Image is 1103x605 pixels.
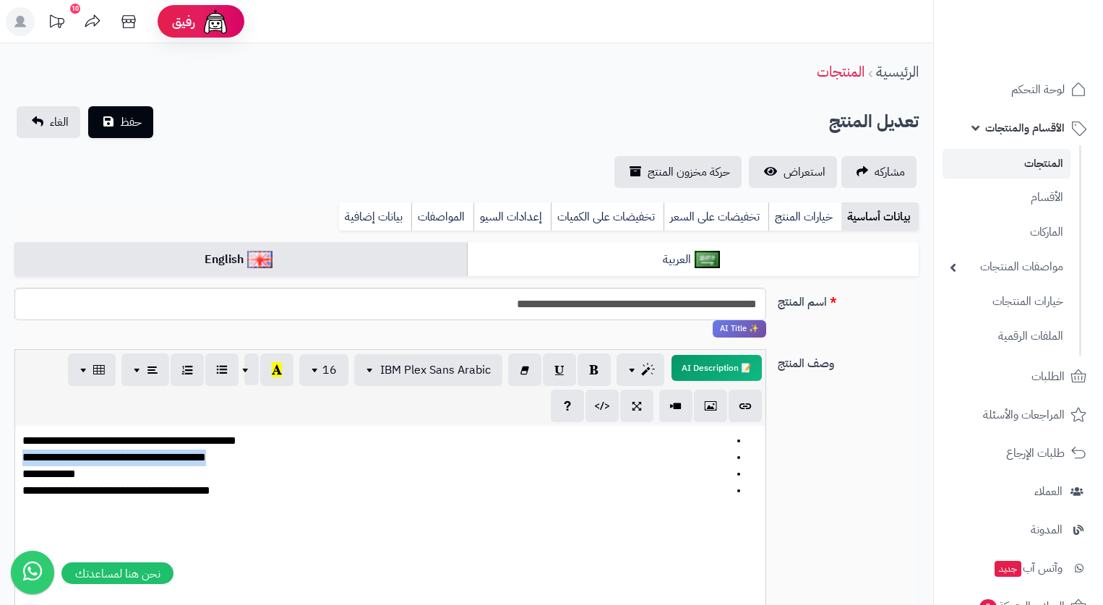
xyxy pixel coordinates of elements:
[322,361,337,379] span: 16
[14,242,467,278] a: English
[247,251,272,268] img: English
[70,4,80,14] div: 10
[339,202,411,231] a: بيانات إضافية
[299,354,348,386] button: 16
[467,242,919,278] a: العربية
[784,163,825,181] span: استعراض
[943,398,1094,432] a: المراجعات والأسئلة
[671,355,762,381] button: 📝 AI Description
[841,156,917,188] a: مشاركه
[664,202,768,231] a: تخفيضات على السعر
[201,7,230,36] img: ai-face.png
[749,156,837,188] a: استعراض
[354,354,502,386] button: IBM Plex Sans Arabic
[943,72,1094,107] a: لوحة التحكم
[1006,443,1065,463] span: طلبات الإرجاع
[551,202,664,231] a: تخفيضات على الكميات
[1011,80,1065,100] span: لوحة التحكم
[876,61,919,82] a: الرئيسية
[829,107,919,137] h2: تعديل المنتج
[1034,481,1063,502] span: العملاء
[38,7,74,40] a: تحديثات المنصة
[943,359,1094,394] a: الطلبات
[17,106,80,138] a: الغاء
[943,436,1094,471] a: طلبات الإرجاع
[993,558,1063,578] span: وآتس آب
[943,321,1070,352] a: الملفات الرقمية
[695,251,720,268] img: العربية
[772,288,924,311] label: اسم المنتج
[50,113,69,131] span: الغاء
[648,163,730,181] span: حركة مخزون المنتج
[943,551,1094,585] a: وآتس آبجديد
[943,512,1094,547] a: المدونة
[943,182,1070,213] a: الأقسام
[995,561,1021,577] span: جديد
[473,202,551,231] a: إعدادات السيو
[983,405,1065,425] span: المراجعات والأسئلة
[943,149,1070,179] a: المنتجات
[411,202,473,231] a: المواصفات
[817,61,864,82] a: المنتجات
[713,320,766,338] span: انقر لاستخدام رفيقك الذكي
[380,361,491,379] span: IBM Plex Sans Arabic
[1031,520,1063,540] span: المدونة
[88,106,153,138] button: حفظ
[172,13,195,30] span: رفيق
[875,163,905,181] span: مشاركه
[1031,366,1065,387] span: الطلبات
[943,286,1070,317] a: خيارات المنتجات
[120,113,142,131] span: حفظ
[841,202,919,231] a: بيانات أساسية
[1005,39,1089,69] img: logo-2.png
[614,156,742,188] a: حركة مخزون المنتج
[943,217,1070,248] a: الماركات
[943,252,1070,283] a: مواصفات المنتجات
[768,202,841,231] a: خيارات المنتج
[772,349,924,372] label: وصف المنتج
[985,118,1065,138] span: الأقسام والمنتجات
[943,474,1094,509] a: العملاء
